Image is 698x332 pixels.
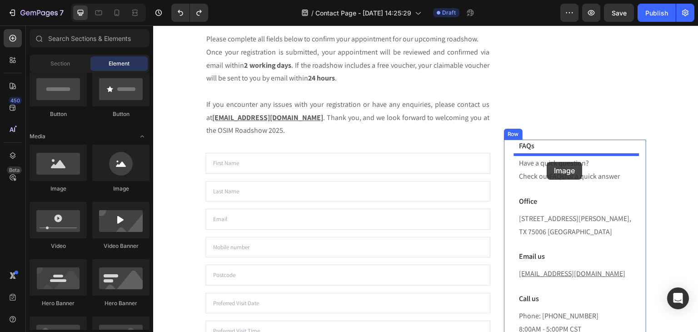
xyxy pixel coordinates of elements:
[7,166,22,174] div: Beta
[30,185,87,193] div: Image
[109,60,130,68] span: Element
[30,29,150,47] input: Search Sections & Elements
[60,7,64,18] p: 7
[30,299,87,307] div: Hero Banner
[4,4,68,22] button: 7
[92,110,150,118] div: Button
[92,242,150,250] div: Video Banner
[638,4,676,22] button: Publish
[50,60,70,68] span: Section
[30,132,45,141] span: Media
[612,9,627,17] span: Save
[153,25,698,332] iframe: Design area
[135,129,150,144] span: Toggle open
[604,4,634,22] button: Save
[315,8,411,18] span: Contact Page - [DATE] 14:25:29
[311,8,314,18] span: /
[92,299,150,307] div: Hero Banner
[92,185,150,193] div: Image
[9,97,22,104] div: 450
[645,8,668,18] div: Publish
[171,4,208,22] div: Undo/Redo
[30,242,87,250] div: Video
[442,9,456,17] span: Draft
[667,287,689,309] div: Open Intercom Messenger
[30,110,87,118] div: Button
